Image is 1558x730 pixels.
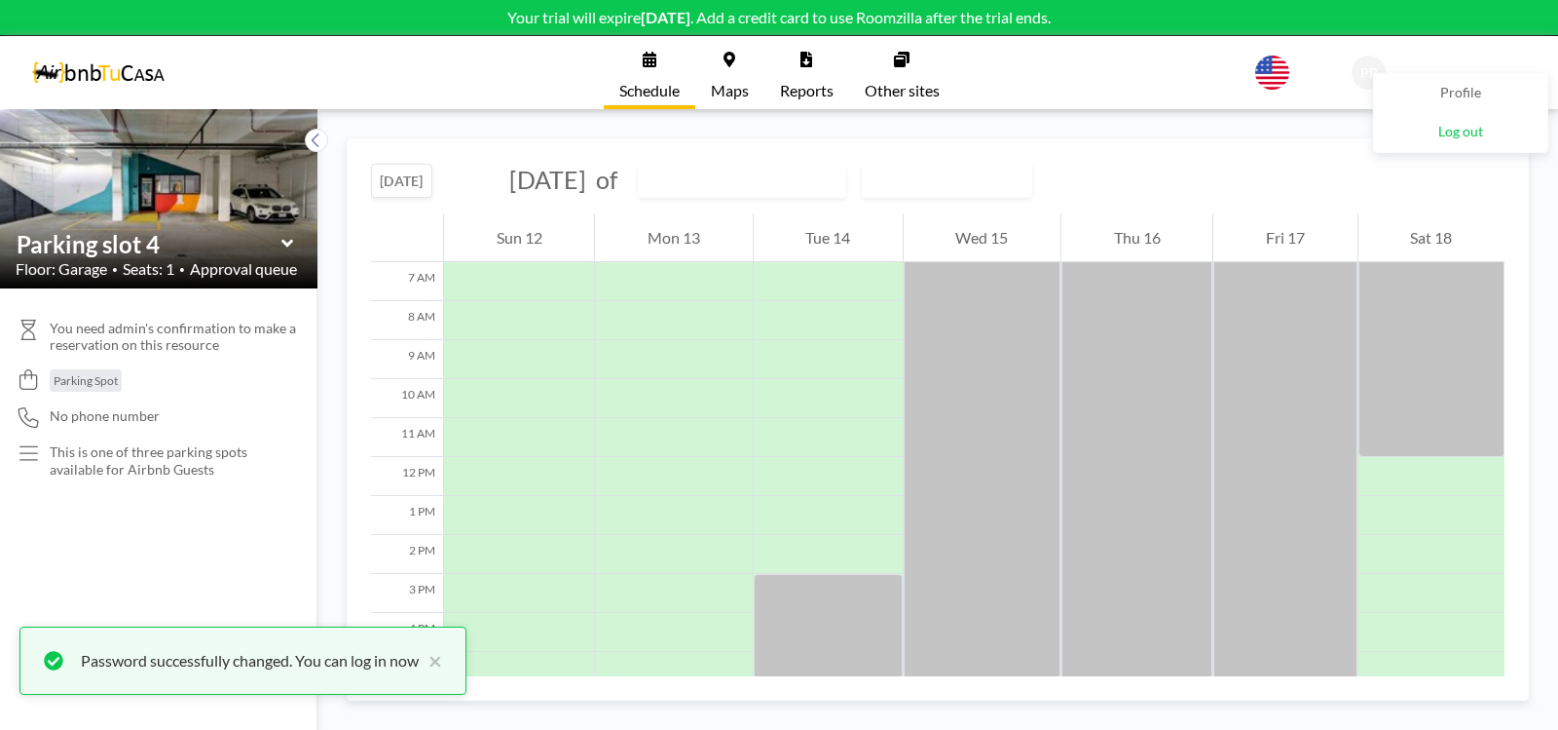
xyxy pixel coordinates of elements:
[1358,213,1504,262] div: Sat 18
[1374,74,1547,113] a: Profile
[1438,123,1483,142] span: Log out
[639,165,826,197] input: Parking slot 4
[780,83,834,98] span: Reports
[371,301,443,340] div: 8 AM
[863,164,1031,197] div: Search for option
[112,263,118,276] span: •
[50,320,302,354] span: You need admin's confirmation to make a reservation on this resource
[54,373,118,388] span: Parking Spot
[50,407,160,425] span: No phone number
[695,36,764,109] a: Maps
[904,213,1060,262] div: Wed 15
[81,649,419,672] div: Password successfully changed. You can log in now
[371,418,443,457] div: 11 AM
[595,213,752,262] div: Mon 13
[179,263,185,276] span: •
[1061,213,1212,262] div: Thu 16
[979,168,999,193] input: Search for option
[604,36,695,109] a: Schedule
[123,259,174,279] span: Seats: 1
[371,379,443,418] div: 10 AM
[371,574,443,613] div: 3 PM
[371,613,443,652] div: 4 PM
[1374,113,1547,152] a: Log out
[371,535,443,574] div: 2 PM
[867,168,977,193] span: WEEKLY VIEW
[509,165,586,194] span: [DATE]
[16,259,107,279] span: Floor: Garage
[444,213,594,262] div: Sun 12
[1440,84,1481,103] span: Profile
[190,259,297,279] span: Approval queue
[865,83,940,98] span: Other sites
[764,36,849,109] a: Reports
[641,8,690,26] b: [DATE]
[711,83,749,98] span: Maps
[50,443,278,478] p: This is one of three parking spots available for Airbnb Guests
[1393,65,1502,82] span: [PERSON_NAME]
[371,457,443,496] div: 12 PM
[371,496,443,535] div: 1 PM
[754,213,903,262] div: Tue 14
[849,36,955,109] a: Other sites
[371,262,443,301] div: 7 AM
[419,649,442,672] button: close
[371,164,432,198] button: [DATE]
[31,54,165,93] img: organization-logo
[1360,64,1378,82] span: PP
[619,83,680,98] span: Schedule
[17,230,281,258] input: Parking slot 4
[371,340,443,379] div: 9 AM
[596,165,617,195] span: of
[1213,213,1356,262] div: Fri 17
